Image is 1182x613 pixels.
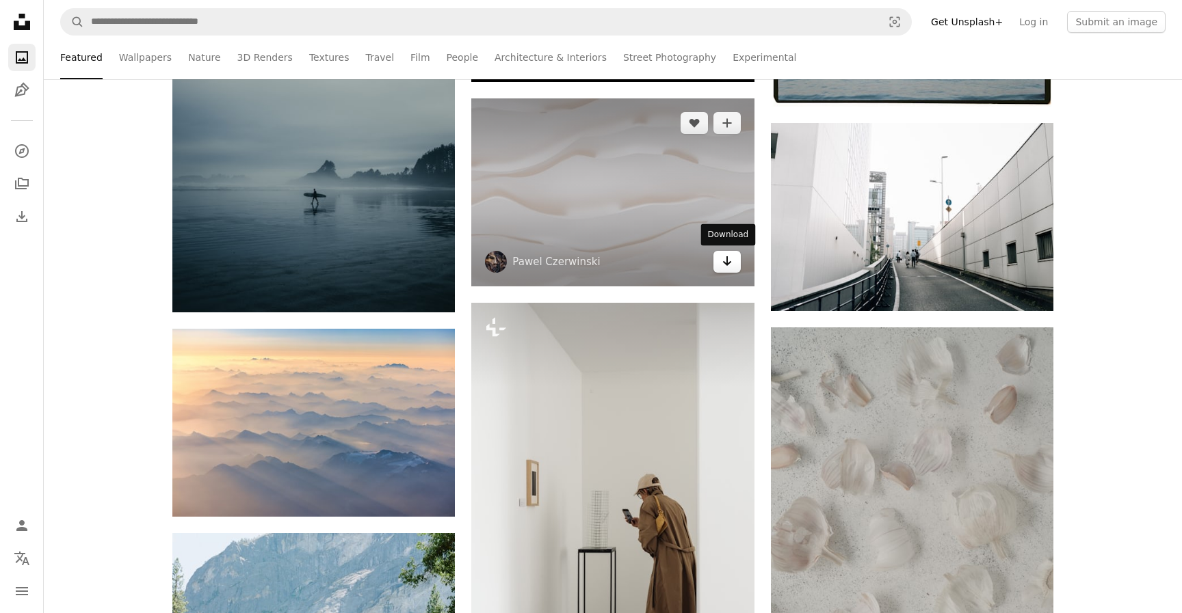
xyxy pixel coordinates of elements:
[733,36,796,79] a: Experimental
[471,186,754,198] a: Abstract white wavy background with soft shadows
[8,203,36,230] a: Download History
[8,77,36,104] a: Illustrations
[771,123,1053,311] img: People cycling on a road between modern buildings
[713,251,741,273] a: Download
[8,170,36,197] a: Collections
[172,416,455,428] a: Mountain range peaks emerge from clouds at sunrise.
[60,8,912,36] form: Find visuals sitewide
[447,36,479,79] a: People
[119,36,172,79] a: Wallpapers
[923,11,1011,33] a: Get Unsplash+
[471,98,754,286] img: Abstract white wavy background with soft shadows
[713,112,741,134] button: Add to Collection
[771,210,1053,223] a: People cycling on a road between modern buildings
[1011,11,1056,33] a: Log in
[309,36,350,79] a: Textures
[623,36,716,79] a: Street Photography
[61,9,84,35] button: Search Unsplash
[172,94,455,106] a: Surfer walking on a misty beach with surfboard
[1067,11,1166,33] button: Submit an image
[878,9,911,35] button: Visual search
[410,36,430,79] a: Film
[485,251,507,273] img: Go to Pawel Czerwinski's profile
[8,545,36,572] button: Language
[172,329,455,517] img: Mountain range peaks emerge from clouds at sunrise.
[681,112,708,134] button: Like
[8,44,36,71] a: Photos
[495,36,607,79] a: Architecture & Interiors
[237,36,293,79] a: 3D Renders
[701,224,756,246] div: Download
[8,577,36,605] button: Menu
[8,512,36,539] a: Log in / Sign up
[471,508,754,520] a: Person looking at art in a gallery with a smartphone.
[771,533,1053,545] a: Scattered garlic cloves and peels on a textured surface
[8,137,36,165] a: Explore
[365,36,394,79] a: Travel
[188,36,220,79] a: Nature
[512,255,600,269] a: Pawel Czerwinski
[8,8,36,38] a: Home — Unsplash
